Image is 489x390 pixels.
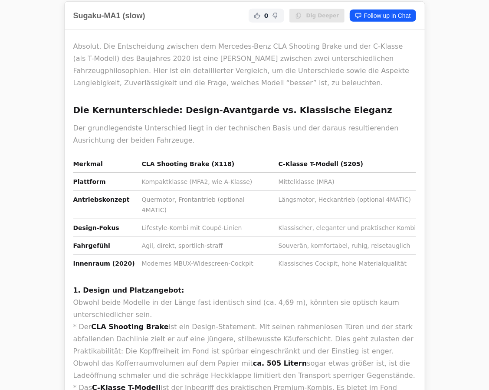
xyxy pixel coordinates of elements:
strong: Plattform [73,178,106,185]
td: Souverän, komfortabel, ruhig, reisetauglich [275,237,416,255]
strong: 1. Design und Platzangebot: [73,286,184,294]
td: Klassisches Cockpit, hohe Materialqualität [275,255,416,273]
h2: Sugaku-MA1 (slow) [73,10,145,22]
h3: Die Kernunterschiede: Design-Avantgarde vs. Klassische Eleganz [73,103,416,117]
td: Quermotor, Frontantrieb (optional 4MATIC) [138,191,275,219]
strong: CLA Shooting Brake [91,323,168,331]
td: Modernes MBUX-Widescreen-Cockpit [138,255,275,273]
button: Not Helpful [270,10,281,21]
td: Agil, direkt, sportlich-straff [138,237,275,255]
td: Mittelklasse (MRA) [275,173,416,191]
strong: Design-Fokus [73,224,119,231]
a: Follow up in Chat [350,10,416,22]
strong: Innenraum (2020) [73,260,135,267]
th: Merkmal [73,159,138,173]
strong: Antriebskonzept [73,196,130,203]
span: 0 [264,11,269,20]
th: C-Klasse T-Modell (S205) [275,159,416,173]
p: Der grundlegendste Unterschied liegt in der technischen Basis und der daraus resultierenden Ausri... [73,122,416,147]
p: Absolut. Die Entscheidung zwischen dem Mercedes-Benz CLA Shooting Brake und der C-Klasse (als T-M... [73,40,416,89]
td: Klassischer, eleganter und praktischer Kombi [275,219,416,237]
strong: Fahrgefühl [73,242,110,249]
td: Längsmotor, Heckantrieb (optional 4MATIC) [275,191,416,219]
button: Helpful [252,10,263,21]
td: Lifestyle-Kombi mit Coupé-Linien [138,219,275,237]
td: Kompaktklasse (MFA2, wie A-Klasse) [138,173,275,191]
th: CLA Shooting Brake (X118) [138,159,275,173]
strong: ca. 505 Litern [253,359,307,367]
